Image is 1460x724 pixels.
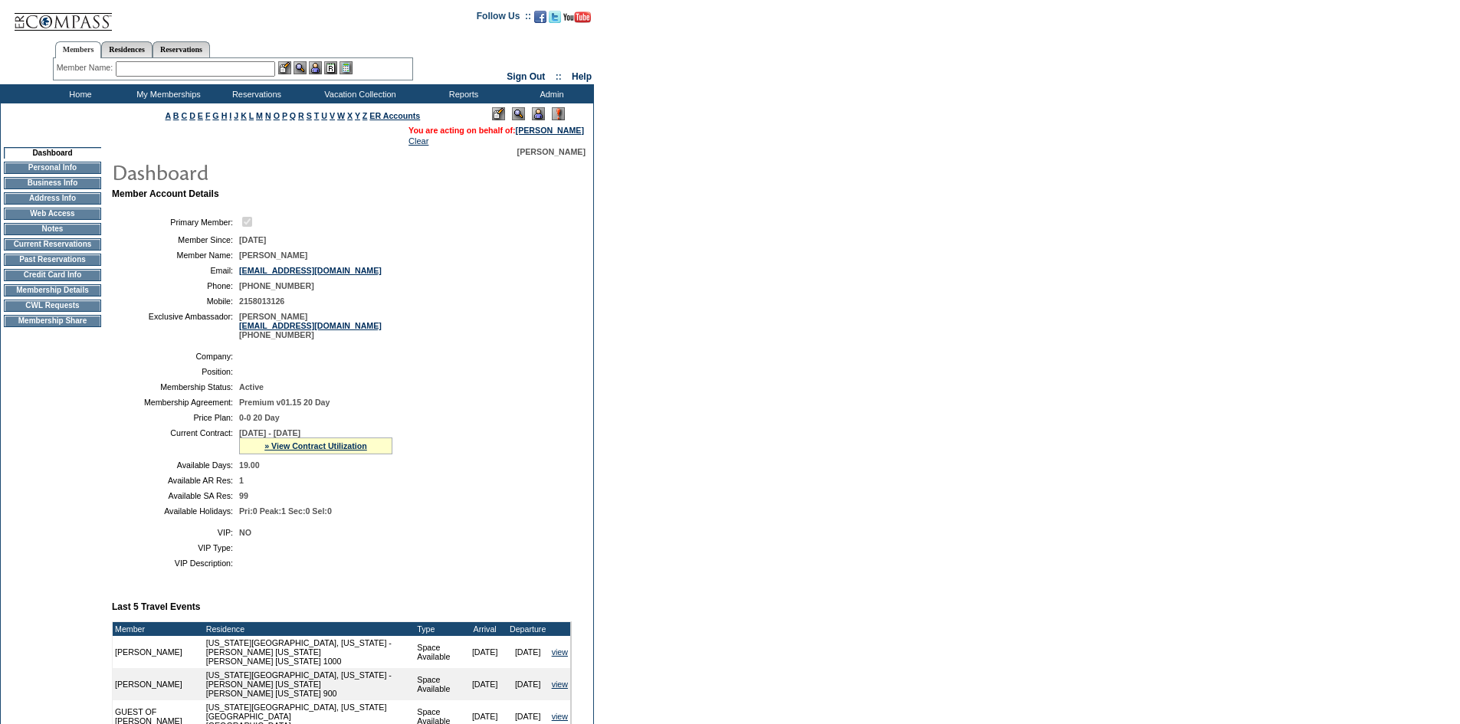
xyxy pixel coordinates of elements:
[101,41,153,57] a: Residences
[34,84,123,103] td: Home
[118,352,233,361] td: Company:
[204,668,415,700] td: [US_STATE][GEOGRAPHIC_DATA], [US_STATE] - [PERSON_NAME] [US_STATE] [PERSON_NAME] [US_STATE] 900
[256,111,263,120] a: M
[153,41,210,57] a: Reservations
[477,9,531,28] td: Follow Us ::
[321,111,327,120] a: U
[264,441,367,450] a: » View Contract Utilization
[415,668,463,700] td: Space Available
[118,559,233,568] td: VIP Description:
[307,111,312,120] a: S
[294,61,307,74] img: View
[552,107,565,120] img: Log Concern/Member Elevation
[211,84,299,103] td: Reservations
[512,107,525,120] img: View Mode
[239,528,251,537] span: NO
[408,126,584,135] span: You are acting on behalf of:
[239,428,300,437] span: [DATE] - [DATE]
[239,491,248,500] span: 99
[299,84,418,103] td: Vacation Collection
[205,111,211,120] a: F
[4,208,101,220] td: Web Access
[239,296,284,306] span: 2158013126
[274,111,280,120] a: O
[507,622,550,636] td: Departure
[118,491,233,500] td: Available SA Res:
[118,543,233,552] td: VIP Type:
[549,15,561,25] a: Follow us on Twitter
[340,61,353,74] img: b_calculator.gif
[517,147,586,156] span: [PERSON_NAME]
[112,188,219,199] b: Member Account Details
[173,111,179,120] a: B
[464,668,507,700] td: [DATE]
[239,382,264,391] span: Active
[355,111,360,120] a: Y
[4,269,101,281] td: Credit Card Info
[239,460,260,470] span: 19.00
[265,111,271,120] a: N
[337,111,345,120] a: W
[4,238,101,251] td: Current Reservations
[563,11,591,23] img: Subscribe to our YouTube Channel
[118,215,233,229] td: Primary Member:
[239,398,330,407] span: Premium v01.15 20 Day
[4,315,101,327] td: Membership Share
[4,223,101,235] td: Notes
[112,601,200,612] b: Last 5 Travel Events
[57,61,116,74] div: Member Name:
[572,71,592,82] a: Help
[534,11,546,23] img: Become our fan on Facebook
[532,107,545,120] img: Impersonate
[369,111,420,120] a: ER Accounts
[123,84,211,103] td: My Memberships
[118,398,233,407] td: Membership Agreement:
[55,41,102,58] a: Members
[118,476,233,485] td: Available AR Res:
[166,111,171,120] a: A
[113,668,204,700] td: [PERSON_NAME]
[415,622,463,636] td: Type
[408,136,428,146] a: Clear
[118,382,233,391] td: Membership Status:
[507,636,550,668] td: [DATE]
[552,712,568,721] a: view
[534,15,546,25] a: Become our fan on Facebook
[118,281,233,290] td: Phone:
[239,266,382,275] a: [EMAIL_ADDRESS][DOMAIN_NAME]
[239,312,382,339] span: [PERSON_NAME] [PHONE_NUMBER]
[4,300,101,312] td: CWL Requests
[516,126,584,135] a: [PERSON_NAME]
[4,192,101,205] td: Address Info
[249,111,254,120] a: L
[239,476,244,485] span: 1
[4,162,101,174] td: Personal Info
[239,321,382,330] a: [EMAIL_ADDRESS][DOMAIN_NAME]
[464,622,507,636] td: Arrival
[4,284,101,296] td: Membership Details
[492,107,505,120] img: Edit Mode
[118,235,233,244] td: Member Since:
[4,254,101,266] td: Past Reservations
[118,506,233,516] td: Available Holidays:
[464,636,507,668] td: [DATE]
[4,177,101,189] td: Business Info
[118,428,233,454] td: Current Contract:
[552,680,568,689] a: view
[363,111,368,120] a: Z
[229,111,231,120] a: I
[118,296,233,306] td: Mobile:
[507,668,550,700] td: [DATE]
[111,156,418,187] img: pgTtlDashboard.gif
[239,413,280,422] span: 0-0 20 Day
[239,281,314,290] span: [PHONE_NUMBER]
[198,111,203,120] a: E
[212,111,218,120] a: G
[181,111,187,120] a: C
[4,147,101,159] td: Dashboard
[234,111,238,120] a: J
[113,622,204,636] td: Member
[290,111,296,120] a: Q
[113,636,204,668] td: [PERSON_NAME]
[347,111,353,120] a: X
